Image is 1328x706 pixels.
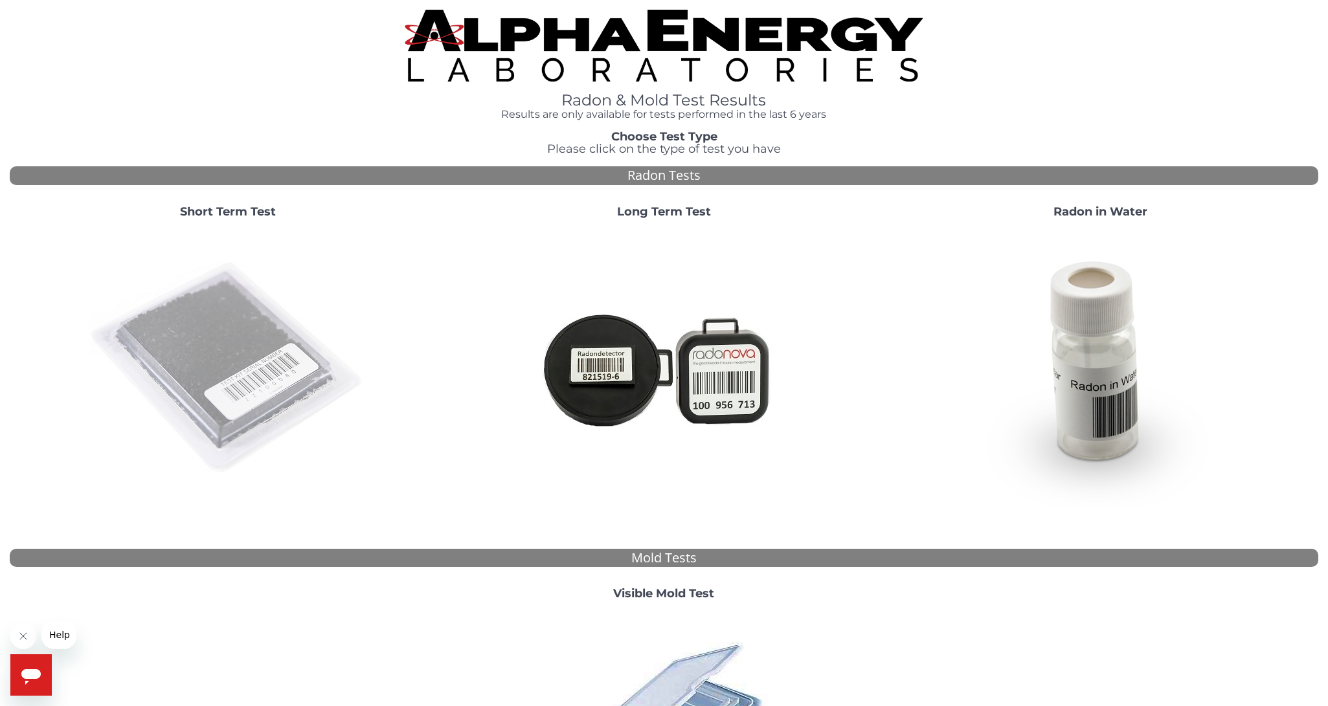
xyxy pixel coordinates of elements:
[961,229,1239,507] img: RadoninWater.jpg
[402,109,925,120] h4: Results are only available for tests performed in the last 6 years
[1053,204,1147,219] strong: Radon in Water
[10,654,52,696] iframe: Button to launch messaging window
[524,229,803,507] img: Radtrak2vsRadtrak3.jpg
[10,166,1318,185] div: Radon Tests
[89,229,367,507] img: ShortTerm.jpg
[41,621,76,649] iframe: Message from company
[547,142,781,156] span: Please click on the type of test you have
[402,92,925,109] h1: Radon & Mold Test Results
[405,10,923,82] img: TightCrop.jpg
[613,586,714,601] strong: Visible Mold Test
[611,129,717,144] strong: Choose Test Type
[180,204,276,219] strong: Short Term Test
[10,549,1318,568] div: Mold Tests
[10,623,36,649] iframe: Close message
[617,204,711,219] strong: Long Term Test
